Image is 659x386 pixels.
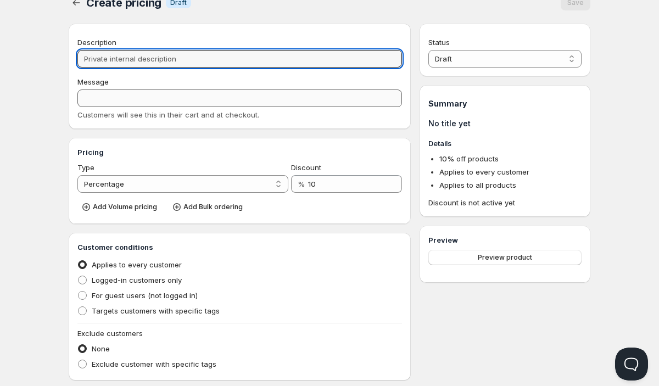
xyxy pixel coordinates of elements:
button: Add Bulk ordering [168,199,249,215]
span: Discount [291,163,321,172]
button: Add Volume pricing [77,199,164,215]
span: Logged-in customers only [92,276,182,284]
h3: Preview [428,234,582,245]
h3: Details [428,138,582,149]
iframe: Help Scout Beacon - Open [615,348,648,381]
span: Description [77,38,116,47]
h1: Summary [428,98,582,109]
span: 10 % off products [439,154,499,163]
h1: No title yet [428,118,582,129]
span: Applies to all products [439,181,516,189]
span: Applies to every customer [439,167,529,176]
span: Add Volume pricing [93,203,157,211]
span: % [298,180,305,188]
span: Preview product [478,253,532,262]
span: Targets customers with specific tags [92,306,220,315]
span: Exclude customers [77,329,143,338]
h3: Customer conditions [77,242,402,253]
span: Applies to every customer [92,260,182,269]
span: Message [77,77,109,86]
span: Status [428,38,450,47]
button: Preview product [428,250,582,265]
h3: Pricing [77,147,402,158]
span: Add Bulk ordering [183,203,243,211]
span: Discount is not active yet [428,197,582,208]
span: Exclude customer with specific tags [92,360,216,368]
input: Private internal description [77,50,402,68]
span: Customers will see this in their cart and at checkout. [77,110,259,119]
span: For guest users (not logged in) [92,291,198,300]
span: Type [77,163,94,172]
span: None [92,344,110,353]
